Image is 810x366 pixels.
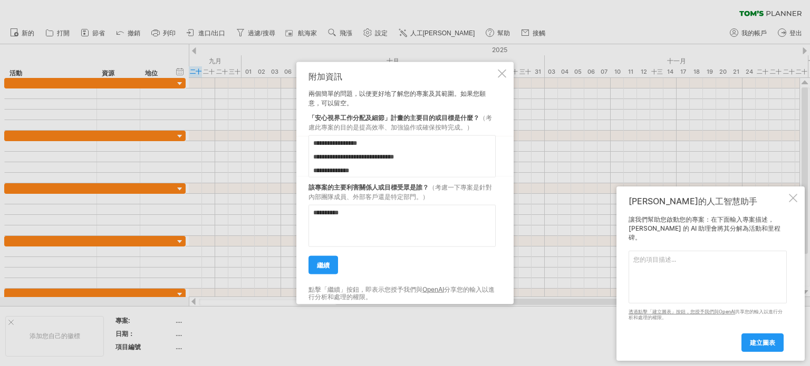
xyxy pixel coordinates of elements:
font: 共享您的輸入 [735,309,764,314]
font: 讓我們幫助您啟動您的專案：在下面輸入專案描述，[PERSON_NAME] 的 AI 助理會將其分解為活動和里程碑。 [629,215,780,241]
font: 繼續 [317,261,330,269]
font: 建立圖表 [750,339,775,347]
font: [PERSON_NAME]的人工智慧助手 [629,196,757,206]
a: 建立圖表 [741,333,784,352]
a: 繼續 [308,255,338,274]
font: 該專案的主要利害關係人或目標受眾是誰？ [308,183,429,191]
a: OpenAI [422,285,444,293]
a: 透過點擊「建立圖表」按鈕，您授予我們與OpenAI [629,309,735,314]
font: 「安心視界工作分配及細節」計畫的主要目的或目標是什麼？ [308,113,479,121]
font: 點擊「繼續」按鈕，即表示您授予我們與 [308,285,422,293]
font: 分享您的輸入以進行分析和處理的權限。 [308,285,495,300]
font: 附加資訊 [308,71,342,81]
font: 以進行分析和處理的權限。 [629,309,783,320]
font: 兩個簡單的問題，以便更好地了解您的專案及其範圍。如果您願意，可以留空。 [308,89,486,106]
